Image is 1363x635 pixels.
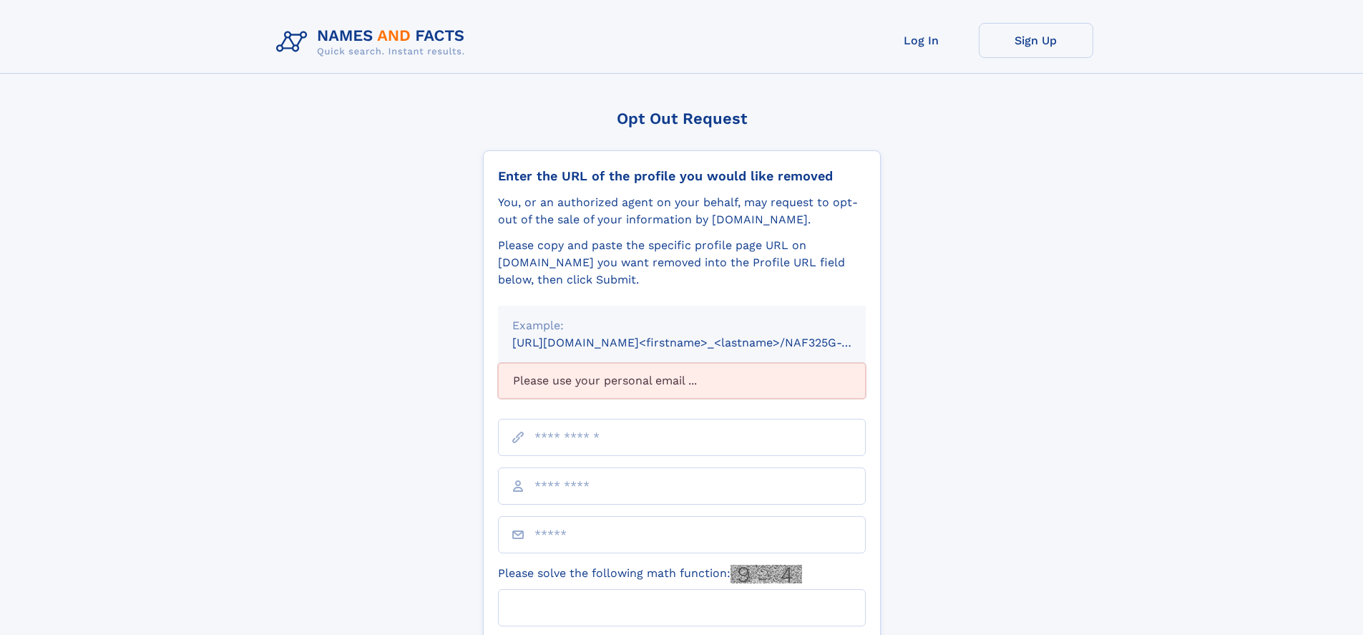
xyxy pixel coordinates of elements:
a: Log In [864,23,979,58]
div: Enter the URL of the profile you would like removed [498,168,866,184]
label: Please solve the following math function: [498,565,802,583]
div: You, or an authorized agent on your behalf, may request to opt-out of the sale of your informatio... [498,194,866,228]
div: Opt Out Request [483,110,881,127]
div: Please use your personal email ... [498,363,866,399]
div: Example: [512,317,851,334]
a: Sign Up [979,23,1093,58]
img: Logo Names and Facts [270,23,477,62]
small: [URL][DOMAIN_NAME]<firstname>_<lastname>/NAF325G-xxxxxxxx [512,336,893,349]
div: Please copy and paste the specific profile page URL on [DOMAIN_NAME] you want removed into the Pr... [498,237,866,289]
